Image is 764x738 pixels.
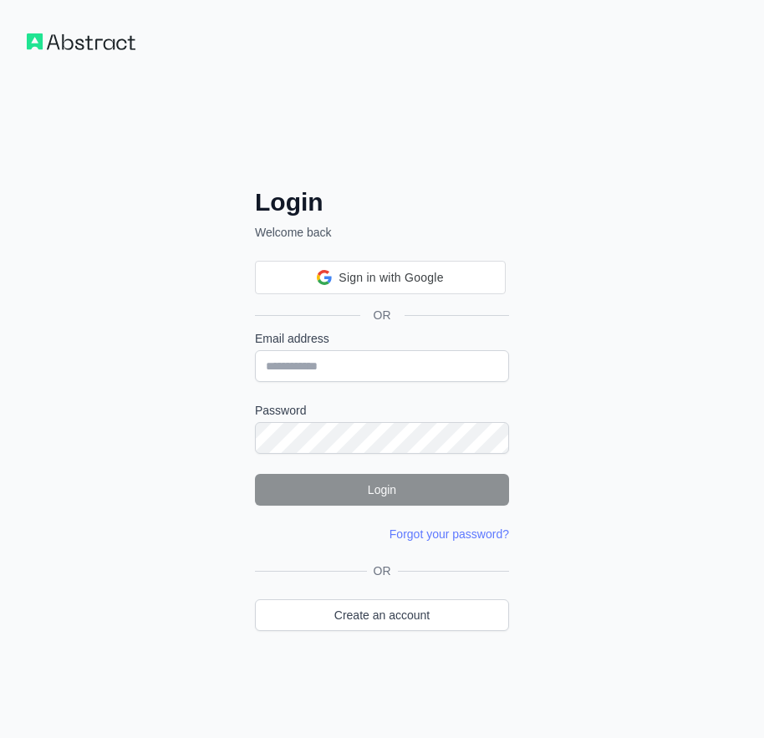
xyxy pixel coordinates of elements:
[255,330,509,347] label: Email address
[255,402,509,419] label: Password
[255,187,509,217] h2: Login
[255,224,509,241] p: Welcome back
[255,261,506,294] div: Sign in with Google
[367,562,398,579] span: OR
[390,527,509,541] a: Forgot your password?
[27,33,135,50] img: Workflow
[255,474,509,506] button: Login
[339,269,443,287] span: Sign in with Google
[255,599,509,631] a: Create an account
[360,307,405,323] span: OR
